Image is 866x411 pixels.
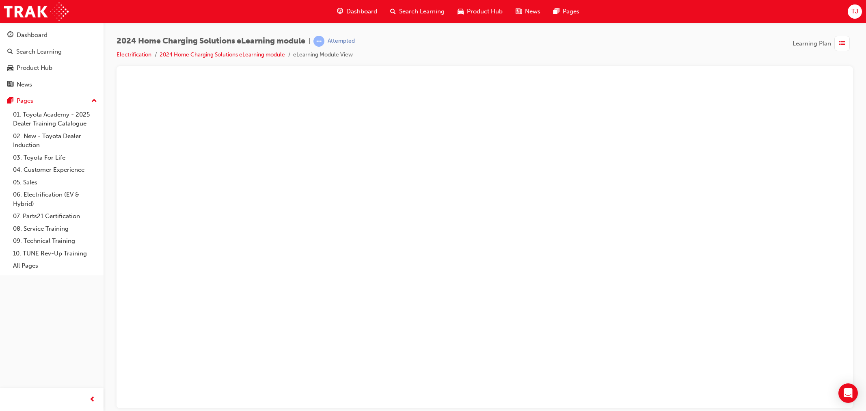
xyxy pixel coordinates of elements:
button: Pages [3,93,100,108]
button: Learning Plan [793,36,853,51]
div: Product Hub [17,63,52,73]
span: search-icon [390,6,396,17]
a: 02. New - Toyota Dealer Induction [10,130,100,151]
span: Search Learning [399,7,445,16]
a: All Pages [10,260,100,272]
li: eLearning Module View [293,50,353,60]
span: search-icon [7,48,13,56]
a: Search Learning [3,44,100,59]
span: Learning Plan [793,39,831,48]
span: pages-icon [7,97,13,105]
a: car-iconProduct Hub [451,3,509,20]
a: guage-iconDashboard [330,3,384,20]
a: Dashboard [3,28,100,43]
span: Dashboard [346,7,377,16]
span: | [309,37,310,46]
a: 2024 Home Charging Solutions eLearning module [160,51,285,58]
a: 10. TUNE Rev-Up Training [10,247,100,260]
a: 04. Customer Experience [10,164,100,176]
span: car-icon [7,65,13,72]
span: news-icon [516,6,522,17]
span: up-icon [91,96,97,106]
span: TJ [851,7,858,16]
span: Product Hub [467,7,503,16]
a: Electrification [117,51,151,58]
a: 07. Parts21 Certification [10,210,100,223]
a: 01. Toyota Academy - 2025 Dealer Training Catalogue [10,108,100,130]
a: 09. Technical Training [10,235,100,247]
a: 05. Sales [10,176,100,189]
span: learningRecordVerb_ATTEMPT-icon [313,36,324,47]
a: 03. Toyota For Life [10,151,100,164]
div: News [17,80,32,89]
span: list-icon [839,39,845,49]
span: guage-icon [337,6,343,17]
div: Search Learning [16,47,62,56]
span: car-icon [458,6,464,17]
img: Trak [4,2,69,21]
a: pages-iconPages [547,3,586,20]
div: Pages [17,96,33,106]
div: Dashboard [17,30,48,40]
div: Open Intercom Messenger [838,383,858,403]
span: 2024 Home Charging Solutions eLearning module [117,37,305,46]
a: Product Hub [3,61,100,76]
span: guage-icon [7,32,13,39]
a: news-iconNews [509,3,547,20]
span: news-icon [7,81,13,89]
span: pages-icon [553,6,559,17]
span: News [525,7,540,16]
a: 06. Electrification (EV & Hybrid) [10,188,100,210]
div: Attempted [328,37,355,45]
a: News [3,77,100,92]
button: TJ [848,4,862,19]
a: 08. Service Training [10,223,100,235]
span: Pages [563,7,579,16]
span: prev-icon [89,395,95,405]
button: DashboardSearch LearningProduct HubNews [3,26,100,93]
a: search-iconSearch Learning [384,3,451,20]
